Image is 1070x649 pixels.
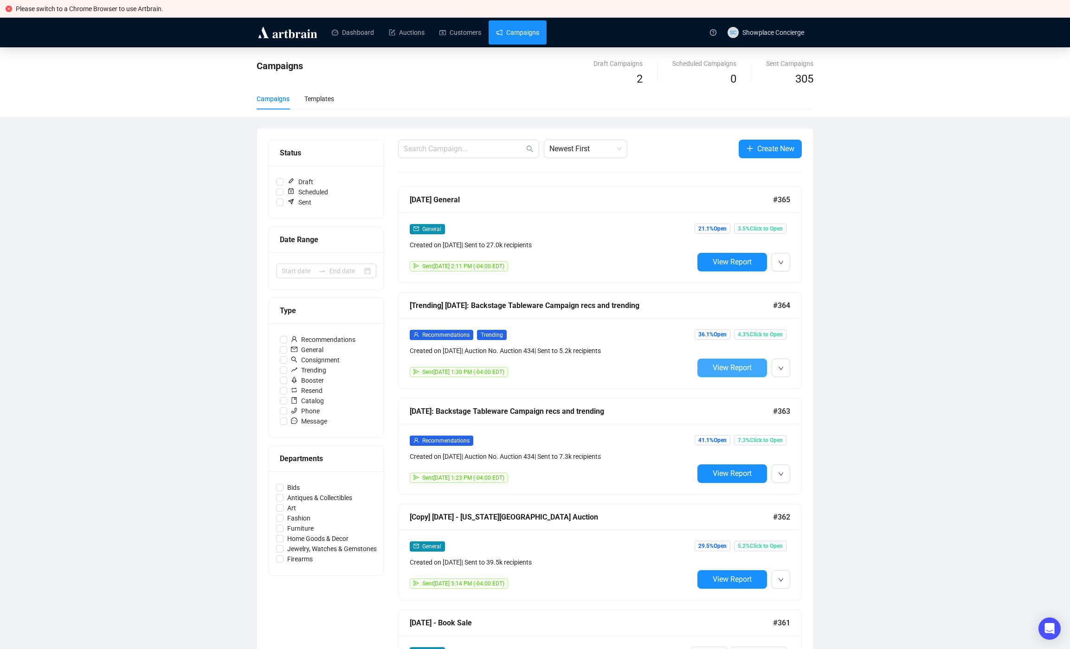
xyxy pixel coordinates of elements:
span: send [413,263,419,269]
span: 41.1% Open [695,435,730,445]
span: #364 [773,300,790,311]
span: user [413,437,419,443]
span: search [526,145,534,153]
span: Fashion [284,513,314,523]
span: 2 [637,72,643,85]
div: Draft Campaigns [593,58,643,69]
div: Open Intercom Messenger [1038,617,1061,640]
span: #363 [773,405,790,417]
span: send [413,580,419,586]
span: 7.3% Click to Open [734,435,786,445]
a: question-circle [704,18,722,47]
span: View Report [713,469,752,478]
a: Dashboard [332,20,374,45]
span: question-circle [710,29,716,36]
span: Recommendations [422,437,470,444]
div: Created on [DATE] | Sent to 39.5k recipients [410,557,694,567]
span: Phone [287,406,323,416]
span: Catalog [287,396,328,406]
span: 0 [730,72,736,85]
div: Templates [304,94,334,104]
span: 4.3% Click to Open [734,329,786,340]
span: 21.1% Open [695,224,730,234]
span: Firearms [284,554,316,564]
span: View Report [713,363,752,372]
div: [DATE]: Backstage Tableware Campaign recs and trending [410,405,773,417]
span: down [778,471,784,477]
span: book [291,397,297,404]
a: [Trending] [DATE]: Backstage Tableware Campaign recs and trending#364userRecommendationsTrendingC... [398,292,802,389]
div: [DATE] General [410,194,773,206]
span: rocket [291,377,297,383]
span: retweet [291,387,297,393]
span: user [413,332,419,337]
span: phone [291,407,297,414]
button: View Report [697,464,767,483]
span: user [291,336,297,342]
span: General [422,543,441,550]
span: Scheduled [284,187,332,197]
span: message [291,418,297,424]
div: Scheduled Campaigns [672,58,736,69]
a: [DATE]: Backstage Tableware Campaign recs and trending#363userRecommendationsCreated on [DATE]| A... [398,398,802,495]
div: Departments [280,453,373,464]
div: Status [280,147,373,159]
div: Campaigns [257,94,290,104]
span: Recommendations [287,334,359,345]
input: Start date [282,266,315,276]
span: General [287,345,327,355]
span: Art [284,503,300,513]
span: View Report [713,257,752,266]
span: plus [746,145,754,152]
span: Antiques & Collectibles [284,493,356,503]
a: Auctions [389,20,425,45]
span: #361 [773,617,790,629]
span: 3.5% Click to Open [734,224,786,234]
div: [Trending] [DATE]: Backstage Tableware Campaign recs and trending [410,300,773,311]
span: swap-right [318,267,326,275]
span: Furniture [284,523,317,533]
span: View Report [713,575,752,584]
span: Showplace Concierge [742,29,804,36]
a: Campaigns [496,20,539,45]
a: [Copy] [DATE] - [US_STATE][GEOGRAPHIC_DATA] Auction#362mailGeneralCreated on [DATE]| Sent to 39.5... [398,504,802,600]
div: Type [280,305,373,316]
span: mail [291,346,297,353]
span: down [778,260,784,265]
a: [DATE] General#365mailGeneralCreated on [DATE]| Sent to 27.0k recipientssendSent[DATE] 2:11 PM (-... [398,186,802,283]
span: Consignment [287,355,343,365]
div: Created on [DATE] | Auction No. Auction 434 | Sent to 7.3k recipients [410,451,694,462]
span: Resend [287,386,326,396]
div: Created on [DATE] | Auction No. Auction 434 | Sent to 5.2k recipients [410,346,694,356]
span: Create New [757,143,794,154]
div: Please switch to a Chrome Browser to use Artbrain. [16,4,1064,14]
span: close-circle [6,6,12,12]
span: #365 [773,194,790,206]
div: Created on [DATE] | Sent to 27.0k recipients [410,240,694,250]
button: View Report [697,253,767,271]
span: Bids [284,482,303,493]
span: Draft [284,177,317,187]
span: SC [730,28,736,37]
span: Home Goods & Decor [284,533,352,544]
div: Sent Campaigns [766,58,813,69]
span: to [318,267,326,275]
span: search [291,356,297,363]
span: down [778,577,784,583]
div: [Copy] [DATE] - [US_STATE][GEOGRAPHIC_DATA] Auction [410,511,773,523]
span: mail [413,543,419,549]
a: Customers [439,20,481,45]
span: down [778,366,784,371]
img: logo [257,25,319,40]
div: [DATE] - Book Sale [410,617,773,629]
span: Trending [477,330,507,340]
span: Sent [284,197,315,207]
span: #362 [773,511,790,523]
span: 29.5% Open [695,541,730,551]
span: Booster [287,375,328,386]
span: Campaigns [257,60,303,71]
span: Recommendations [422,332,470,338]
span: mail [413,226,419,231]
input: Search Campaign... [404,143,524,154]
span: Sent [DATE] 5:14 PM (-04:00 EDT) [422,580,504,587]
